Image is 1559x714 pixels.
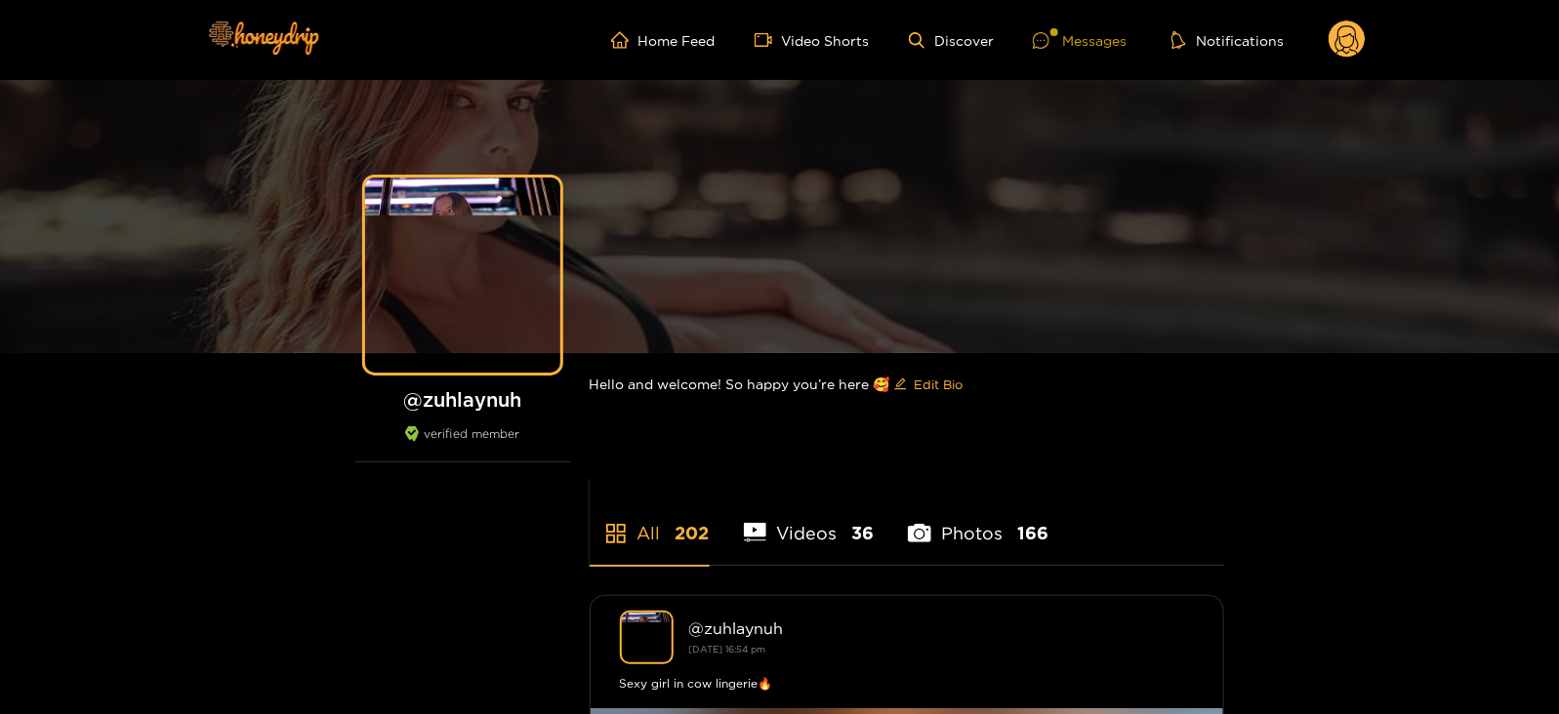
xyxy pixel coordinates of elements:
[355,387,570,412] h1: @ zuhlaynuh
[915,375,964,394] span: Edit Bio
[908,477,1048,565] li: Photos
[909,32,994,49] a: Discover
[890,369,967,400] button: editEdit Bio
[894,377,907,392] span: edit
[755,31,782,49] span: video-camera
[590,477,710,565] li: All
[1166,30,1290,50] button: Notifications
[744,477,875,565] li: Videos
[355,426,570,462] div: verified member
[676,521,710,545] span: 202
[851,521,874,545] span: 36
[1017,521,1048,545] span: 166
[689,619,1194,637] div: @ zuhlaynuh
[689,644,766,654] small: [DATE] 16:54 pm
[604,522,628,545] span: appstore
[611,31,638,49] span: home
[611,31,716,49] a: Home Feed
[590,353,1224,416] div: Hello and welcome! So happy you’re here 🥰
[620,674,1194,694] div: Sexy girl in cow lingerie🔥
[620,611,674,664] img: zuhlaynuh
[755,31,870,49] a: Video Shorts
[1033,29,1127,52] div: Messages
